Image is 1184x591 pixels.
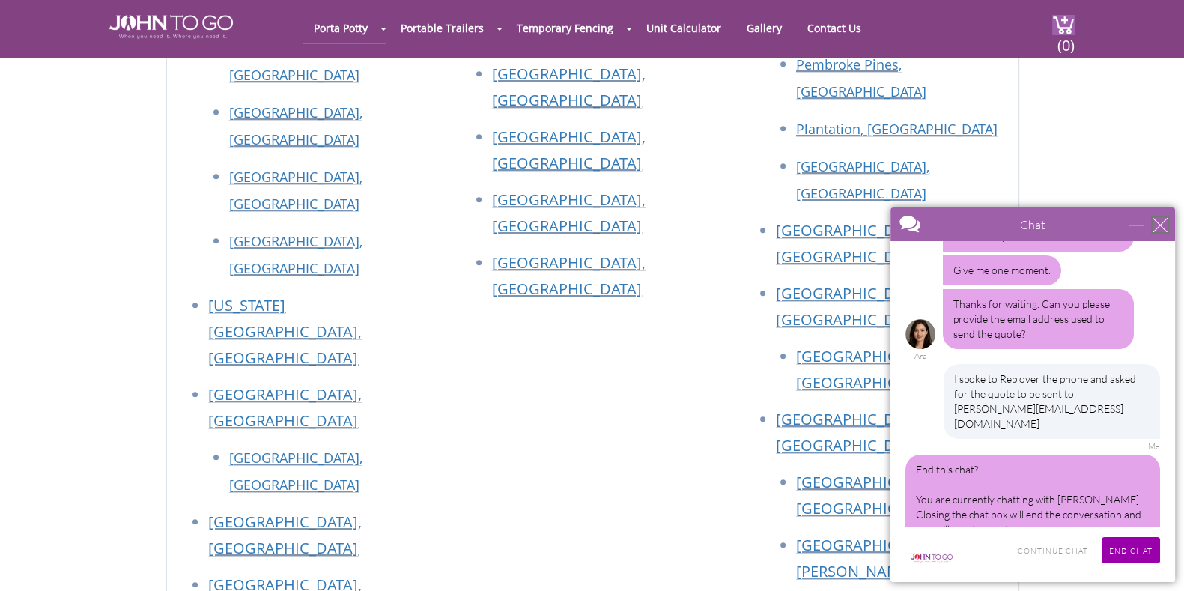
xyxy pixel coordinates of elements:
[208,295,362,368] a: [US_STATE][GEOGRAPHIC_DATA], [GEOGRAPHIC_DATA]
[635,13,732,43] a: Unit Calculator
[796,346,950,393] a: [GEOGRAPHIC_DATA], [GEOGRAPHIC_DATA]
[776,220,929,267] a: [GEOGRAPHIC_DATA], [GEOGRAPHIC_DATA]
[796,120,998,138] a: Plantation, [GEOGRAPHIC_DATA]
[492,190,646,236] a: [GEOGRAPHIC_DATA], [GEOGRAPHIC_DATA]
[492,64,646,110] a: [GEOGRAPHIC_DATA], [GEOGRAPHIC_DATA]
[796,472,950,518] a: [GEOGRAPHIC_DATA], [GEOGRAPHIC_DATA]
[229,168,362,213] a: [GEOGRAPHIC_DATA], [GEOGRAPHIC_DATA]
[776,283,929,330] a: [GEOGRAPHIC_DATA], [GEOGRAPHIC_DATA]
[229,449,362,494] a: [GEOGRAPHIC_DATA], [GEOGRAPHIC_DATA]
[229,39,362,84] a: [GEOGRAPHIC_DATA], [GEOGRAPHIC_DATA]
[776,409,929,455] a: [GEOGRAPHIC_DATA], [GEOGRAPHIC_DATA]
[109,15,233,39] img: JOHN to go
[1052,15,1075,35] img: cart a
[506,13,625,43] a: Temporary Fencing
[881,198,1184,591] iframe: Live Chat Box
[1057,23,1075,55] span: (0)
[735,13,793,43] a: Gallery
[389,13,495,43] a: Portable Trailers
[303,13,379,43] a: Porta Potty
[229,103,362,148] a: [GEOGRAPHIC_DATA], [GEOGRAPHIC_DATA]
[229,232,362,277] a: [GEOGRAPHIC_DATA], [GEOGRAPHIC_DATA]
[796,55,926,100] a: Pembroke Pines, [GEOGRAPHIC_DATA]
[492,127,646,173] a: [GEOGRAPHIC_DATA], [GEOGRAPHIC_DATA]
[208,384,362,431] a: [GEOGRAPHIC_DATA], [GEOGRAPHIC_DATA]
[796,157,929,202] a: [GEOGRAPHIC_DATA], [GEOGRAPHIC_DATA]
[492,252,646,299] a: [GEOGRAPHIC_DATA], [GEOGRAPHIC_DATA]
[208,512,362,558] a: [GEOGRAPHIC_DATA], [GEOGRAPHIC_DATA]
[796,13,872,43] a: Contact Us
